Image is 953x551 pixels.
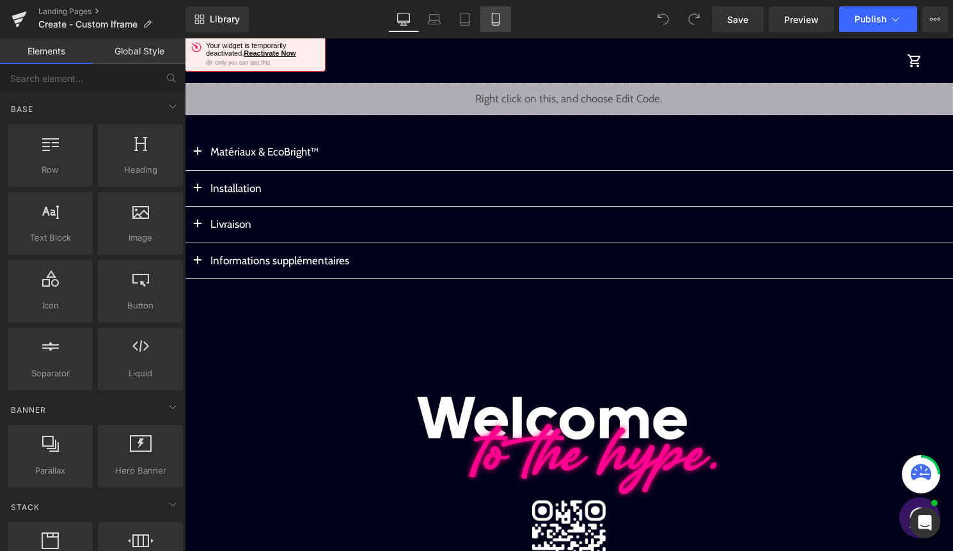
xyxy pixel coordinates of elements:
[21,3,135,19] div: Your widget is temporarily deactivated.
[910,507,940,538] div: Open Intercom Messenger
[30,21,85,28] div: Only you can see this
[102,231,179,244] span: Image
[26,178,743,195] p: Livraison
[161,76,193,84] div: Mots-clés
[681,6,707,32] button: Redo
[36,20,63,31] div: v 4.0.25
[12,231,89,244] span: Text Block
[20,33,31,44] img: website_grey.svg
[12,163,89,177] span: Row
[10,103,35,115] span: Base
[147,74,157,84] img: tab_keywords_by_traffic_grey.svg
[93,38,185,64] a: Global Style
[33,33,145,44] div: Domaine: [DOMAIN_NAME]
[12,464,89,477] span: Parallax
[769,6,834,32] a: Preview
[784,13,819,26] span: Preview
[419,6,450,32] a: Laptop
[102,464,179,477] span: Hero Banner
[185,6,249,32] a: New Library
[26,214,743,231] p: Informations supplémentaires
[12,367,89,380] span: Separator
[20,20,31,31] img: logo_orange.svg
[714,459,755,500] button: Open chat window
[717,10,743,35] a: Panier
[480,6,511,32] a: Mobile
[922,6,948,32] button: More
[10,404,47,416] span: Banner
[67,76,98,84] div: Domaine
[53,74,63,84] img: tab_domain_overview_orange.svg
[102,299,179,312] span: Button
[102,163,179,177] span: Heading
[210,13,240,25] span: Library
[727,13,748,26] span: Save
[102,367,179,380] span: Liquid
[722,15,737,30] span: shopping_cart
[59,11,111,19] a: Reactivate Now
[839,6,917,32] button: Publish
[650,6,676,32] button: Undo
[38,19,138,29] span: Create - Custom Iframe
[855,14,886,24] span: Publish
[26,142,743,159] p: Installation
[450,6,480,32] a: Tablet
[388,6,419,32] a: Desktop
[26,106,743,122] p: Matériaux & EcoBright™
[38,6,185,17] a: Landing Pages
[12,299,89,312] span: Icon
[10,501,41,513] span: Stack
